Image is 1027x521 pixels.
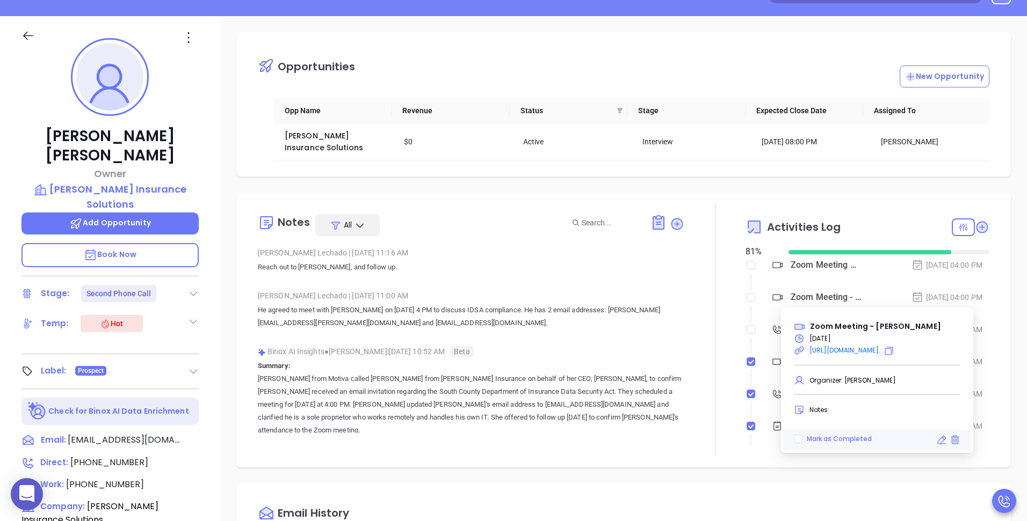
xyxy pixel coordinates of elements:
[881,136,985,148] div: [PERSON_NAME]
[767,222,841,232] span: Activities Log
[349,248,350,257] span: |
[617,107,623,114] span: filter
[349,291,350,300] span: |
[86,285,151,302] div: Second Phone Call
[746,98,863,123] th: Expected Close Date
[627,98,745,123] th: Stage
[41,363,67,379] div: Label:
[70,456,148,468] span: [PHONE_NUMBER]
[258,372,685,437] p: [PERSON_NAME] from Motiva called [PERSON_NAME] from [PERSON_NAME] Insurance on behalf of her CEO,...
[809,405,829,414] span: Notes:
[84,249,136,260] span: Book Now
[450,346,473,357] span: Beta
[21,166,199,181] p: Owner
[809,376,896,385] span: Organizer: [PERSON_NAME]
[100,317,123,330] div: Hot
[809,334,831,343] span: [DATE]
[809,346,884,355] a: [URL][DOMAIN_NAME]...
[791,257,862,273] div: Zoom Meeting with [PERSON_NAME]
[258,261,685,274] p: Reach out to [PERSON_NAME], and follow up.
[40,501,85,512] span: Company:
[40,479,64,490] span: Work :
[392,98,509,123] th: Revenue
[614,102,625,119] span: filter
[66,478,144,490] span: [PHONE_NUMBER]
[21,182,199,211] a: [PERSON_NAME] Insurance Solutions
[69,217,151,228] span: Add Opportunity
[807,434,872,443] span: Mark as Completed
[258,348,266,356] img: svg%3e
[523,136,627,148] div: Active
[404,136,508,148] div: $0
[791,289,862,305] div: Zoom Meeting - [PERSON_NAME]
[258,362,291,370] b: Summary:
[762,136,866,148] div: [DATE] 08:00 PM
[76,43,143,111] img: profile-user
[285,130,363,153] a: [PERSON_NAME] Insurance Solutions
[520,105,612,116] span: Status
[905,71,985,82] p: New Opportunity
[274,98,392,123] th: Opp Name
[324,347,329,356] span: ●
[21,127,199,165] p: [PERSON_NAME] [PERSON_NAME]
[344,219,352,230] span: All
[68,434,180,446] span: [EMAIL_ADDRESS][DOMAIN_NAME]
[278,217,310,228] div: Notes
[78,365,104,377] span: Prospect
[48,406,189,417] p: Check for Binox AI Data Enrichment
[642,136,747,148] div: Interview
[810,321,941,332] span: Zoom Meeting - [PERSON_NAME]
[258,288,685,304] div: [PERSON_NAME] Lechado [DATE] 11:00 AM
[41,434,66,447] span: Email:
[912,291,982,303] div: [DATE] 04:00 PM
[40,457,68,468] span: Direct :
[278,61,355,72] div: Opportunities
[863,98,981,123] th: Assigned To
[258,343,685,359] div: Binox AI Insights [PERSON_NAME] | [DATE] 10:52 AM
[258,245,685,261] div: [PERSON_NAME] Lechado [DATE] 11:16 AM
[582,217,639,229] input: Search...
[746,245,776,258] div: 81 %
[912,259,982,271] div: [DATE] 04:00 PM
[41,285,70,302] div: Stage:
[258,304,685,329] p: He agreed to meet with [PERSON_NAME] on [DATE] 4 PM to discuss IDSA compliance. He has 2 email ad...
[28,402,47,421] img: Ai-Enrich-DaqCidB-.svg
[41,315,69,332] div: Temp:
